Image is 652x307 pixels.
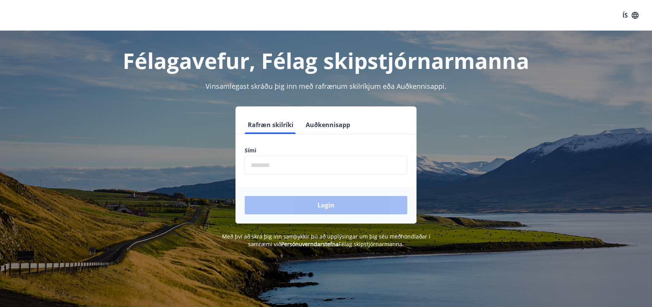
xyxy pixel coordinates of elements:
span: Með því að skrá þig inn samþykkir þú að upplýsingar um þig séu meðhöndlaðar í samræmi við Félag s... [222,233,430,248]
button: ÍS [618,8,643,22]
h1: Félagavefur, Félag skipstjórnarmanna [59,46,593,75]
span: Vinsamlegast skráðu þig inn með rafrænum skilríkjum eða Auðkennisappi. [206,82,446,91]
button: Rafræn skilríki [245,116,296,134]
label: Sími [245,147,407,154]
button: Auðkennisapp [303,116,353,134]
a: Persónuverndarstefna [281,240,339,248]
